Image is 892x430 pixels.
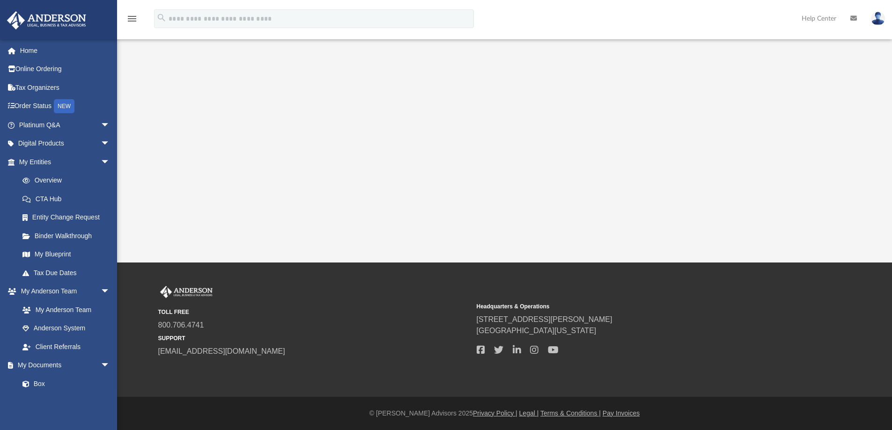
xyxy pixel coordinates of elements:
div: © [PERSON_NAME] Advisors 2025 [117,408,892,418]
a: menu [126,18,138,24]
a: Online Ordering [7,60,124,79]
a: [EMAIL_ADDRESS][DOMAIN_NAME] [158,347,285,355]
img: Anderson Advisors Platinum Portal [158,286,214,298]
span: arrow_drop_down [101,282,119,301]
a: Binder Walkthrough [13,226,124,245]
img: Anderson Advisors Platinum Portal [4,11,89,29]
i: search [156,13,167,23]
a: Legal | [519,409,539,417]
span: arrow_drop_down [101,356,119,375]
a: My Blueprint [13,245,119,264]
a: Order StatusNEW [7,97,124,116]
span: arrow_drop_down [101,153,119,172]
a: [GEOGRAPHIC_DATA][US_STATE] [477,327,597,335]
a: Pay Invoices [603,409,640,417]
a: My Entitiesarrow_drop_down [7,153,124,171]
i: menu [126,13,138,24]
a: 800.706.4741 [158,321,204,329]
div: NEW [54,99,74,113]
small: Headquarters & Operations [477,302,789,311]
a: [STREET_ADDRESS][PERSON_NAME] [477,315,612,323]
a: Platinum Q&Aarrow_drop_down [7,116,124,134]
a: Overview [13,171,124,190]
small: SUPPORT [158,334,470,343]
img: User Pic [871,12,885,25]
span: arrow_drop_down [101,116,119,135]
a: Tax Due Dates [13,263,124,282]
a: CTA Hub [13,189,124,208]
a: Entity Change Request [13,208,124,227]
a: Home [7,41,124,60]
span: arrow_drop_down [101,134,119,153]
a: Privacy Policy | [473,409,517,417]
a: Terms & Conditions | [540,409,601,417]
a: Box [13,374,115,393]
a: Tax Organizers [7,78,124,97]
a: My Anderson Team [13,300,115,319]
a: Digital Productsarrow_drop_down [7,134,124,153]
small: TOLL FREE [158,308,470,316]
a: My Anderson Teamarrow_drop_down [7,282,119,301]
a: Meeting Minutes [13,393,119,412]
a: Anderson System [13,319,119,338]
a: My Documentsarrow_drop_down [7,356,119,375]
a: Client Referrals [13,337,119,356]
